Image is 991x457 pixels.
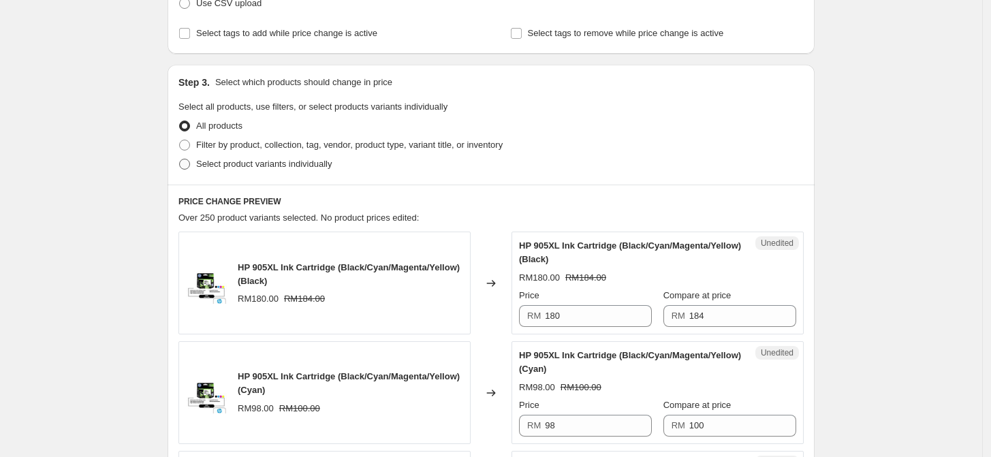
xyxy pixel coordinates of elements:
[215,76,392,89] p: Select which products should change in price
[663,400,732,410] span: Compare at price
[519,240,741,264] span: HP 905XL Ink Cartridge (Black/Cyan/Magenta/Yellow) (Black)
[672,420,685,430] span: RM
[186,263,227,304] img: 9055_80x.jpg
[178,76,210,89] h2: Step 3.
[565,272,606,283] span: RM184.00
[178,196,804,207] h6: PRICE CHANGE PREVIEW
[761,347,793,358] span: Unedited
[279,403,320,413] span: RM100.00
[527,420,541,430] span: RM
[519,400,539,410] span: Price
[178,101,447,112] span: Select all products, use filters, or select products variants individually
[561,382,601,392] span: RM100.00
[284,294,325,304] span: RM184.00
[519,290,539,300] span: Price
[178,212,419,223] span: Over 250 product variants selected. No product prices edited:
[196,28,377,38] span: Select tags to add while price change is active
[238,262,460,286] span: HP 905XL Ink Cartridge (Black/Cyan/Magenta/Yellow) (Black)
[186,373,227,413] img: 9055_80x.jpg
[238,294,279,304] span: RM180.00
[238,371,460,395] span: HP 905XL Ink Cartridge (Black/Cyan/Magenta/Yellow) (Cyan)
[519,272,560,283] span: RM180.00
[761,238,793,249] span: Unedited
[196,121,242,131] span: All products
[196,140,503,150] span: Filter by product, collection, tag, vendor, product type, variant title, or inventory
[519,382,555,392] span: RM98.00
[519,350,741,374] span: HP 905XL Ink Cartridge (Black/Cyan/Magenta/Yellow) (Cyan)
[527,311,541,321] span: RM
[528,28,724,38] span: Select tags to remove while price change is active
[672,311,685,321] span: RM
[196,159,332,169] span: Select product variants individually
[238,403,274,413] span: RM98.00
[663,290,732,300] span: Compare at price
